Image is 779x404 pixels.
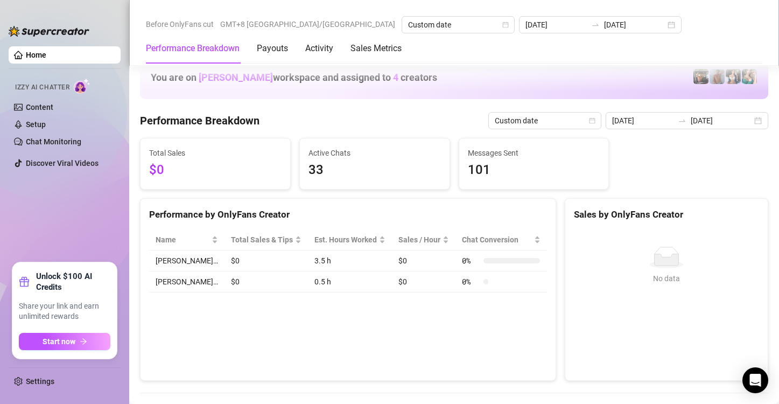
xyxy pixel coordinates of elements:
h4: Performance Breakdown [140,113,259,128]
span: calendar [589,117,595,124]
span: Start now [43,337,75,346]
a: Home [26,51,46,59]
input: End date [691,115,752,127]
span: Messages Sent [468,147,600,159]
strong: Unlock $100 AI Credits [36,271,110,292]
span: calendar [502,22,509,28]
h1: You are on workspace and assigned to creators [151,72,437,83]
input: Start date [612,115,673,127]
span: Sales / Hour [398,234,440,246]
td: $0 [392,271,455,292]
td: $0 [224,271,308,292]
td: $0 [392,250,455,271]
div: Performance Breakdown [146,42,240,55]
img: logo-BBDzfeDw.svg [9,26,89,37]
span: 0 % [462,255,479,267]
td: 0.5 h [308,271,392,292]
a: Chat Monitoring [26,137,81,146]
span: Share your link and earn unlimited rewards [19,301,110,322]
span: $0 [149,160,282,180]
span: Custom date [495,113,595,129]
span: Total Sales [149,147,282,159]
div: Performance by OnlyFans Creator [149,207,547,222]
span: [PERSON_NAME] [199,72,273,83]
th: Chat Conversion [455,229,546,250]
div: No data [578,273,755,284]
span: 0 % [462,276,479,288]
input: Start date [525,19,587,31]
span: 33 [308,160,441,180]
span: gift [19,276,30,287]
img: Zaddy [742,69,757,84]
img: Joey [710,69,725,84]
div: Payouts [257,42,288,55]
a: Setup [26,120,46,129]
span: swap-right [591,20,600,29]
a: Settings [26,377,54,386]
span: to [678,116,686,125]
div: Open Intercom Messenger [742,367,768,393]
span: Custom date [408,17,508,33]
div: Sales by OnlyFans Creator [574,207,759,222]
input: End date [604,19,665,31]
button: Start nowarrow-right [19,333,110,350]
span: swap-right [678,116,686,125]
div: Activity [305,42,333,55]
div: Est. Hours Worked [314,234,377,246]
td: [PERSON_NAME]… [149,271,224,292]
span: 101 [468,160,600,180]
img: Nathan [693,69,708,84]
span: Izzy AI Chatter [15,82,69,93]
span: to [591,20,600,29]
td: $0 [224,250,308,271]
th: Sales / Hour [392,229,455,250]
td: [PERSON_NAME]… [149,250,224,271]
span: arrow-right [80,338,87,345]
span: Before OnlyFans cut [146,16,214,32]
span: Chat Conversion [462,234,531,246]
a: Discover Viral Videos [26,159,99,168]
img: AI Chatter [74,78,90,94]
div: Sales Metrics [350,42,402,55]
td: 3.5 h [308,250,392,271]
img: Katy [726,69,741,84]
span: Total Sales & Tips [231,234,293,246]
span: Name [156,234,209,246]
span: 4 [393,72,398,83]
span: GMT+8 [GEOGRAPHIC_DATA]/[GEOGRAPHIC_DATA] [220,16,395,32]
span: Active Chats [308,147,441,159]
a: Content [26,103,53,112]
th: Name [149,229,224,250]
th: Total Sales & Tips [224,229,308,250]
